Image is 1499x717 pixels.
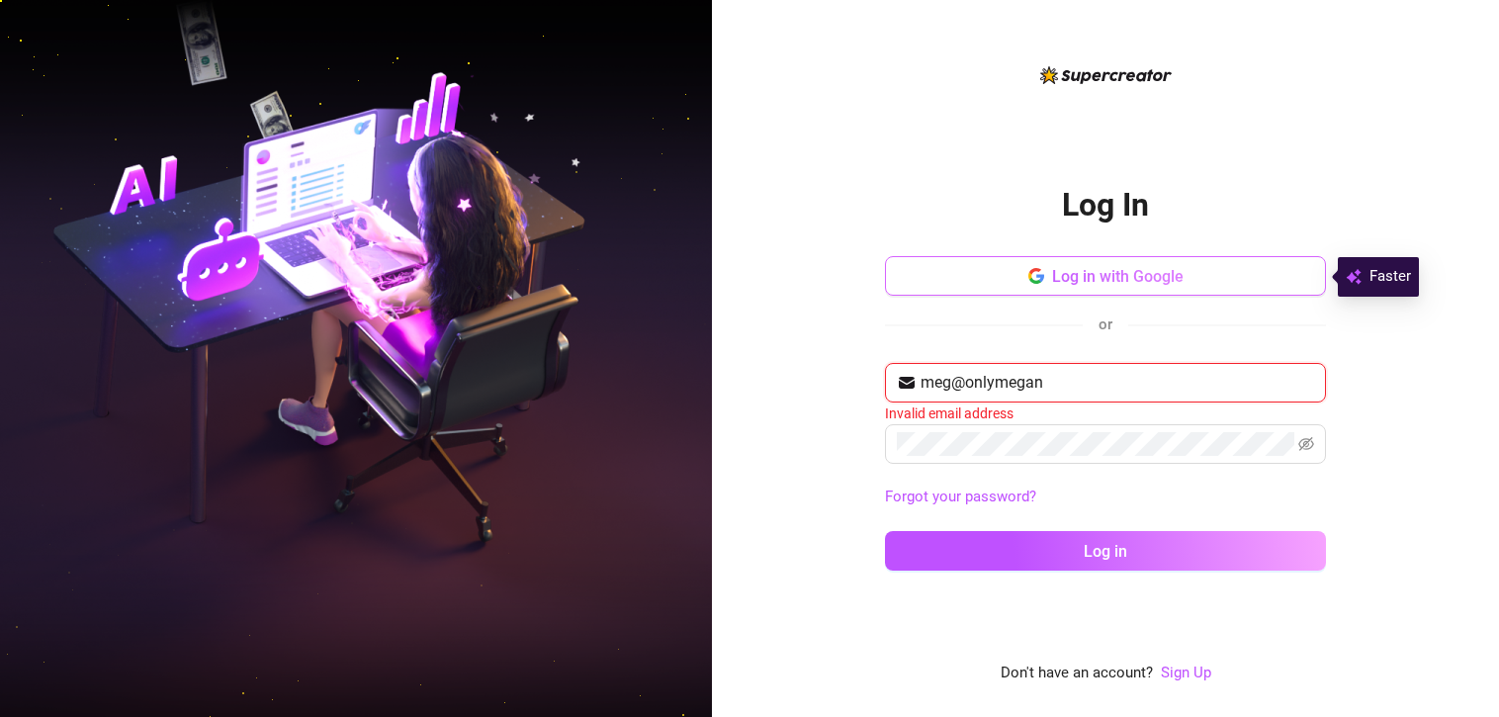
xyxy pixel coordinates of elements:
img: svg%3e [1346,265,1362,289]
span: Don't have an account? [1001,662,1153,685]
span: or [1099,315,1112,333]
h2: Log In [1062,185,1149,225]
a: Sign Up [1161,662,1211,685]
span: eye-invisible [1298,436,1314,452]
a: Sign Up [1161,664,1211,681]
div: Invalid email address [885,403,1326,424]
img: logo-BBDzfeDw.svg [1040,66,1172,84]
span: Log in [1084,542,1127,561]
a: Forgot your password? [885,488,1036,505]
span: Log in with Google [1052,267,1184,286]
a: Forgot your password? [885,486,1326,509]
button: Log in [885,531,1326,571]
span: Faster [1369,265,1411,289]
input: Your email [921,371,1314,395]
button: Log in with Google [885,256,1326,296]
